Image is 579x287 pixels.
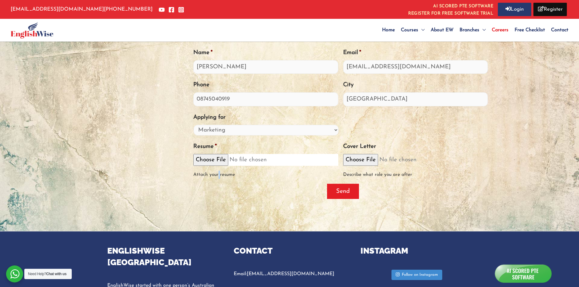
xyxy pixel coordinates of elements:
[408,3,493,10] i: AI SCORED PTE SOFTWARE
[431,28,453,32] span: About EW
[382,28,395,32] span: Home
[159,7,165,13] a: YouTube
[327,184,359,199] input: Send
[343,166,488,179] div: Describe what role you are after
[343,143,376,151] label: Cover Letter
[408,3,493,16] a: AI SCORED PTE SOFTWAREREGISTER FOR FREE SOFTWARE TRIAL
[398,19,428,41] a: Courses
[178,7,184,13] a: Instagram
[193,166,338,179] div: Attach your resume
[193,114,226,121] label: Applying for
[193,49,212,57] label: Name
[515,28,545,32] span: Free Checklist
[234,245,345,257] h4: Contact
[401,28,418,32] span: Courses
[360,245,472,257] h4: INSTAGRAM
[460,28,479,32] span: Branches
[551,28,568,32] span: Contact
[28,272,67,276] span: Need Help?
[533,3,567,16] a: Register
[234,270,345,278] p: Email:
[11,5,153,14] p: [PHONE_NUMBER]
[193,81,209,89] label: Phone
[343,49,361,57] label: Email
[428,19,457,41] a: About EW
[11,22,53,39] img: English Wise
[457,19,489,41] a: Branches
[396,272,400,277] svg: Instagram
[193,143,217,151] label: Resume
[489,19,512,41] a: Careers
[11,7,104,12] a: [EMAIL_ADDRESS][DOMAIN_NAME]
[498,3,531,16] a: Login
[46,272,67,276] strong: Chat with us
[512,19,548,41] a: Free Checklist
[379,19,398,41] a: Home
[247,272,334,276] a: [EMAIL_ADDRESS][DOMAIN_NAME]
[548,19,568,41] a: Contact
[107,245,219,268] h4: ENGLISHWISE [GEOGRAPHIC_DATA]
[343,81,353,89] label: City
[379,19,568,41] nav: Site Navigation
[168,7,174,13] a: Facebook
[495,265,551,282] img: icon_a.png
[391,270,442,280] a: InstagramFollow on Instagram
[492,28,508,32] span: Careers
